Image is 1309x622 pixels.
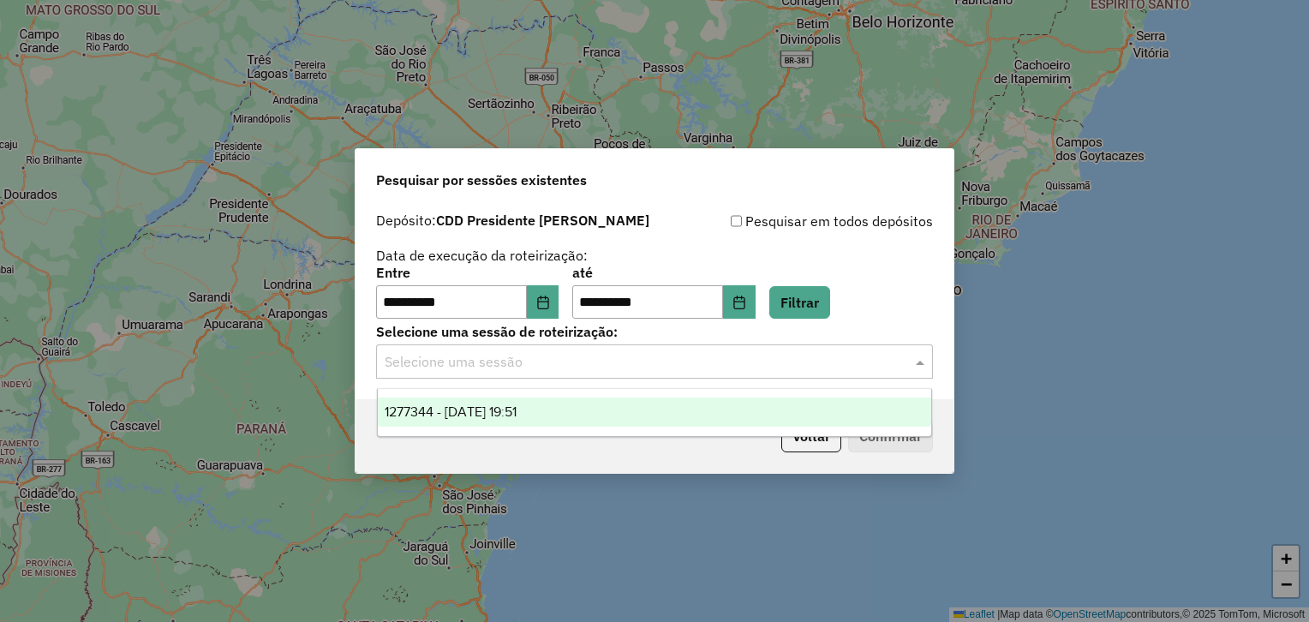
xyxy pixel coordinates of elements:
[654,211,933,231] div: Pesquisar em todos depósitos
[527,285,559,320] button: Choose Date
[376,321,933,342] label: Selecione uma sessão de roteirização:
[723,285,756,320] button: Choose Date
[385,404,517,419] span: 1277344 - [DATE] 19:51
[572,262,755,283] label: até
[376,245,588,266] label: Data de execução da roteirização:
[376,170,587,190] span: Pesquisar por sessões existentes
[376,262,559,283] label: Entre
[769,286,830,319] button: Filtrar
[377,388,933,437] ng-dropdown-panel: Options list
[436,212,649,229] strong: CDD Presidente [PERSON_NAME]
[376,210,649,230] label: Depósito:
